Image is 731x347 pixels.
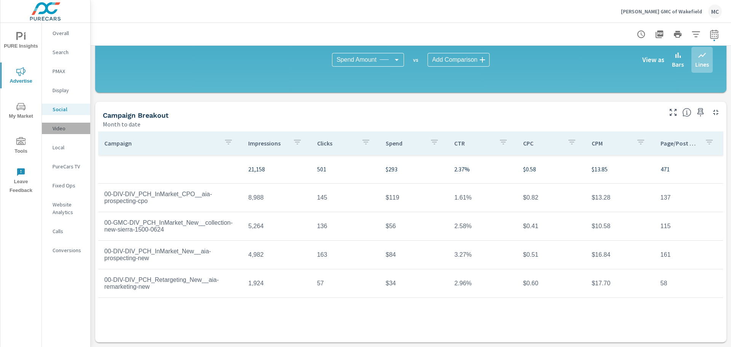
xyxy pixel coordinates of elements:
[621,8,702,15] p: [PERSON_NAME] GMC of Wakefield
[454,165,511,174] p: 2.37%
[523,139,561,147] p: CPC
[386,165,442,174] p: $293
[380,245,448,264] td: $84
[0,23,41,198] div: nav menu
[53,48,84,56] p: Search
[311,245,380,264] td: 163
[695,60,709,69] p: Lines
[311,217,380,236] td: 136
[380,188,448,207] td: $119
[586,188,654,207] td: $13.28
[98,242,242,268] td: 00-DIV-DIV_PCH_InMarket_New__aia-prospecting-new
[3,137,39,156] span: Tools
[42,225,90,237] div: Calls
[104,139,218,147] p: Campaign
[432,56,477,64] span: Add Comparison
[42,199,90,218] div: Website Analytics
[3,102,39,121] span: My Market
[42,66,90,77] div: PMAX
[654,188,723,207] td: 137
[53,29,84,37] p: Overall
[42,85,90,96] div: Display
[654,274,723,293] td: 58
[42,123,90,134] div: Video
[448,245,517,264] td: 3.27%
[448,217,517,236] td: 2.58%
[42,142,90,153] div: Local
[517,217,586,236] td: $0.41
[688,27,704,42] button: Apply Filters
[592,165,648,174] p: $13.85
[42,161,90,172] div: PureCars TV
[586,245,654,264] td: $16.84
[448,274,517,293] td: 2.96%
[3,67,39,86] span: Advertise
[53,125,84,132] p: Video
[3,168,39,195] span: Leave Feedback
[710,106,722,118] button: Minimize Widget
[242,188,311,207] td: 8,988
[661,139,699,147] p: Page/Post Action
[53,227,84,235] p: Calls
[248,165,305,174] p: 21,158
[98,185,242,211] td: 00-DIV-DIV_PCH_InMarket_CPO__aia-prospecting-cpo
[42,27,90,39] div: Overall
[53,106,84,113] p: Social
[42,46,90,58] div: Search
[98,213,242,239] td: 00-GMC-DIV_PCH_InMarket_New__collection-new-sierra-1500-0624
[242,274,311,293] td: 1,924
[670,27,685,42] button: Print Report
[592,139,630,147] p: CPM
[404,56,428,63] p: vs
[53,163,84,170] p: PureCars TV
[661,165,717,174] p: 471
[53,182,84,189] p: Fixed Ops
[42,180,90,191] div: Fixed Ops
[98,270,242,296] td: 00-DIV-DIV_PCH_Retargeting_New__aia-remarketing-new
[707,27,722,42] button: Select Date Range
[337,56,377,64] span: Spend Amount
[42,245,90,256] div: Conversions
[332,53,404,67] div: Spend Amount
[42,104,90,115] div: Social
[311,188,380,207] td: 145
[53,67,84,75] p: PMAX
[652,27,667,42] button: "Export Report to PDF"
[53,86,84,94] p: Display
[654,245,723,264] td: 161
[682,108,691,117] span: This is a summary of Social performance results by campaign. Each column can be sorted.
[642,56,664,64] h6: View as
[517,188,586,207] td: $0.82
[386,139,424,147] p: Spend
[694,106,707,118] span: Save this to your personalized report
[103,120,140,129] p: Month to date
[242,217,311,236] td: 5,264
[586,217,654,236] td: $10.58
[53,144,84,151] p: Local
[3,32,39,51] span: PURE Insights
[103,111,169,119] h5: Campaign Breakout
[454,139,492,147] p: CTR
[586,274,654,293] td: $17.70
[317,165,373,174] p: 501
[317,139,355,147] p: Clicks
[428,53,490,67] div: Add Comparison
[242,245,311,264] td: 4,982
[311,274,380,293] td: 57
[517,274,586,293] td: $0.60
[53,246,84,254] p: Conversions
[248,139,286,147] p: Impressions
[523,165,579,174] p: $0.58
[667,106,679,118] button: Make Fullscreen
[448,188,517,207] td: 1.61%
[53,201,84,216] p: Website Analytics
[708,5,722,18] div: MC
[380,274,448,293] td: $34
[380,217,448,236] td: $56
[654,217,723,236] td: 115
[672,60,684,69] p: Bars
[517,245,586,264] td: $0.51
